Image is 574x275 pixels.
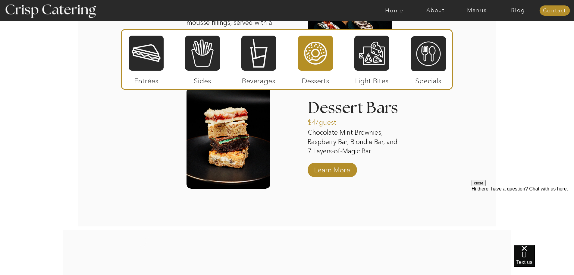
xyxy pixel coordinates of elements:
a: Home [374,8,415,14]
p: Beverages [239,71,279,88]
p: Light Bites [352,71,392,88]
a: Contact [539,8,570,14]
p: Entrées [126,71,166,88]
p: Strawberry, peach, and hazelnut mousse fillings, served with a selection of toppings [187,9,285,38]
p: Specials [408,71,448,88]
h3: Dessert Bars [308,100,399,108]
p: Sides [182,71,222,88]
p: Desserts [296,71,336,88]
a: Learn More [312,160,352,177]
p: Chocolate Mint Brownies, Raspberry Bar, Blondie Bar, and 7 Layers-of-Magic Bar [308,128,399,157]
a: Blog [497,8,539,14]
iframe: podium webchat widget bubble [514,245,574,275]
a: About [415,8,456,14]
a: Menus [456,8,497,14]
iframe: podium webchat widget prompt [472,180,574,252]
a: $4/guest [308,112,348,130]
